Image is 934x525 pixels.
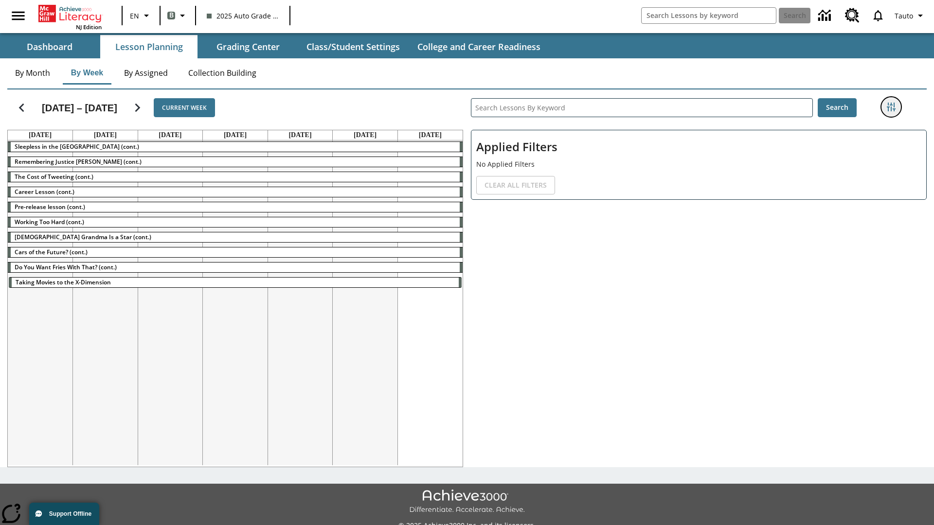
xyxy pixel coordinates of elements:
[222,130,249,140] a: August 21, 2025
[49,510,91,517] span: Support Offline
[463,86,927,467] div: Search
[16,278,111,286] span: Taking Movies to the X-Dimension
[8,232,463,242] div: South Korean Grandma Is a Star (cont.)
[476,159,921,169] p: No Applied Filters
[76,23,102,31] span: NJ Edition
[839,2,865,29] a: Resource Center, Will open in new tab
[471,130,927,200] div: Applied Filters
[287,130,313,140] a: August 22, 2025
[169,9,174,21] span: B
[38,4,102,23] a: Home
[163,7,192,24] button: Boost Class color is gray green. Change class color
[92,130,119,140] a: August 19, 2025
[471,99,812,117] input: Search Lessons By Keyword
[125,95,150,120] button: Next
[812,2,839,29] a: Data Center
[15,263,117,271] span: Do You Want Fries With That? (cont.)
[15,203,85,211] span: Pre-release lesson (cont.)
[15,173,93,181] span: The Cost of Tweeting (cont.)
[7,61,58,85] button: By Month
[8,187,463,197] div: Career Lesson (cont.)
[180,61,264,85] button: Collection Building
[299,35,408,58] button: Class/Student Settings
[352,130,378,140] a: August 23, 2025
[126,7,157,24] button: Language: EN, Select a language
[8,262,463,272] div: Do You Want Fries With That? (cont.)
[891,7,930,24] button: Profile/Settings
[15,142,139,151] span: Sleepless in the Animal Kingdom (cont.)
[8,247,463,257] div: Cars of the Future? (cont.)
[881,97,901,117] button: Filters Side menu
[476,135,921,159] h2: Applied Filters
[409,490,525,514] img: Achieve3000 Differentiate Accelerate Achieve
[642,8,776,23] input: search field
[38,3,102,31] div: Home
[895,11,913,21] span: Tauto
[8,217,463,227] div: Working Too Hard (cont.)
[27,130,54,140] a: August 18, 2025
[42,102,117,114] h2: [DATE] – [DATE]
[8,157,463,167] div: Remembering Justice O'Connor (cont.)
[130,11,139,21] span: EN
[865,3,891,28] a: Notifications
[4,1,33,30] button: Open side menu
[410,35,548,58] button: College and Career Readiness
[116,61,176,85] button: By Assigned
[15,248,88,256] span: Cars of the Future? (cont.)
[100,35,198,58] button: Lesson Planning
[417,130,444,140] a: August 24, 2025
[1,35,98,58] button: Dashboard
[818,98,857,117] button: Search
[154,98,215,117] button: Current Week
[63,61,111,85] button: By Week
[9,278,462,287] div: Taking Movies to the X-Dimension
[207,11,279,21] span: 2025 Auto Grade 1 B
[157,130,183,140] a: August 20, 2025
[15,233,151,241] span: South Korean Grandma Is a Star (cont.)
[15,218,84,226] span: Working Too Hard (cont.)
[8,202,463,212] div: Pre-release lesson (cont.)
[8,142,463,152] div: Sleepless in the Animal Kingdom (cont.)
[29,503,99,525] button: Support Offline
[199,35,297,58] button: Grading Center
[15,188,74,196] span: Career Lesson (cont.)
[9,95,34,120] button: Previous
[8,172,463,182] div: The Cost of Tweeting (cont.)
[15,157,142,166] span: Remembering Justice O'Connor (cont.)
